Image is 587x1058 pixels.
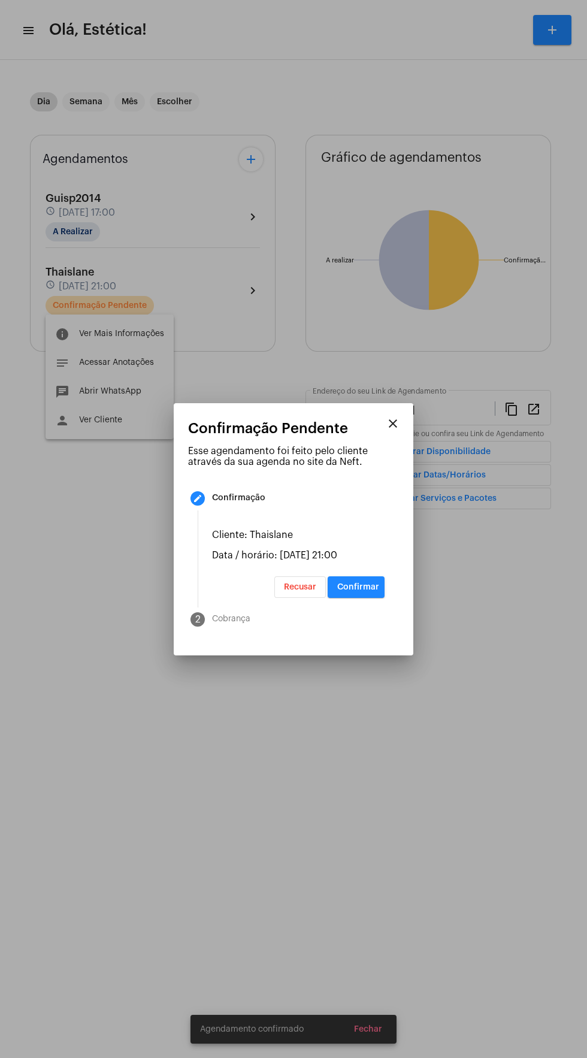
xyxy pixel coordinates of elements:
span: Confirmação Pendente [188,421,348,436]
div: Cobrança [212,615,250,624]
p: Data / horário: [DATE] 21:00 [212,550,385,561]
button: Recusar [274,576,326,598]
div: Confirmação [212,494,265,503]
p: Esse agendamento foi feito pelo cliente através da sua agenda no site da Neft. [188,446,399,467]
span: 2 [195,614,201,625]
p: Cliente: Thaislane [212,530,385,540]
span: Recusar [284,583,316,591]
button: Confirmar [328,576,385,598]
span: Confirmar [337,583,379,591]
mat-icon: create [193,494,202,503]
mat-icon: close [386,416,400,431]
